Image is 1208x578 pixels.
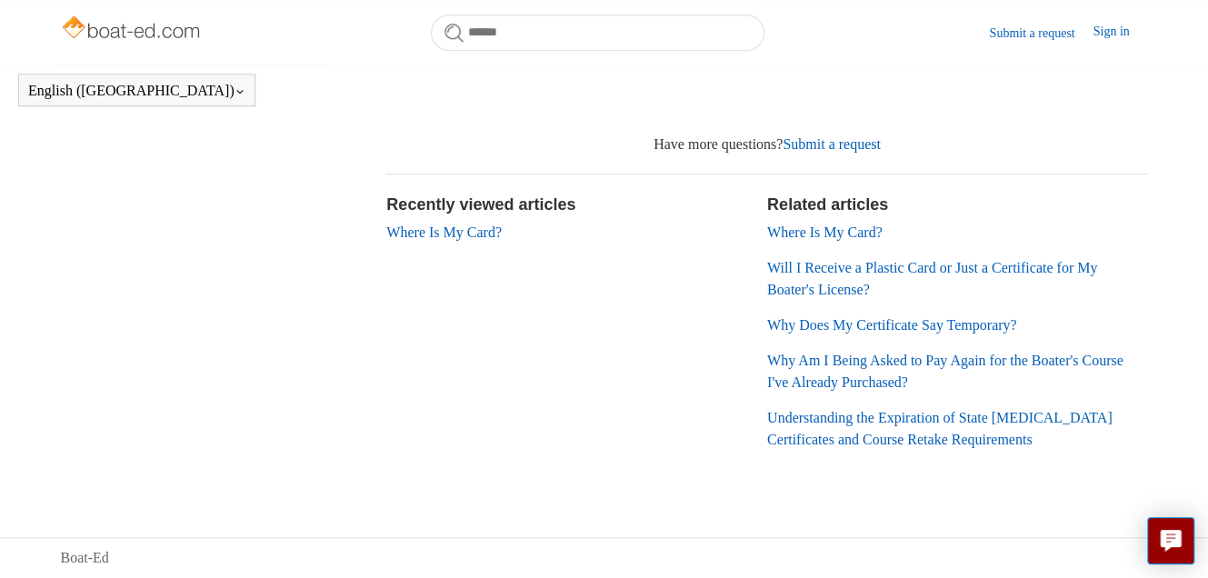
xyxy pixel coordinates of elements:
a: Where Is My Card? [767,224,883,240]
a: Where Is My Card? [386,224,502,240]
a: Why Does My Certificate Say Temporary? [767,317,1017,333]
h2: Recently viewed articles [386,193,749,217]
div: Have more questions? [386,134,1147,155]
button: English ([GEOGRAPHIC_DATA]) [28,83,245,99]
a: Understanding the Expiration of State [MEDICAL_DATA] Certificates and Course Retake Requirements [767,410,1113,447]
input: Search [431,15,764,51]
img: Boat-Ed Help Center home page [60,11,205,47]
a: Boat-Ed [60,547,108,569]
h2: Related articles [767,193,1148,217]
a: Sign in [1093,22,1147,44]
button: Live chat [1147,517,1194,564]
a: Why Am I Being Asked to Pay Again for the Boater's Course I've Already Purchased? [767,353,1123,390]
a: Submit a request [989,24,1093,43]
a: Submit a request [783,136,881,152]
a: Will I Receive a Plastic Card or Just a Certificate for My Boater's License? [767,260,1097,297]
